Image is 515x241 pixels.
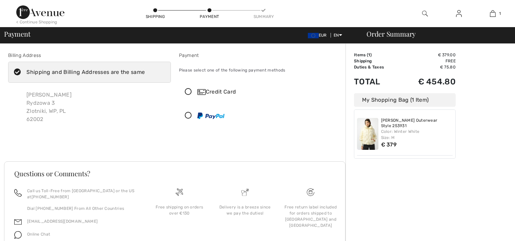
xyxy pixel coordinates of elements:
td: Shipping [354,58,399,64]
p: Dial [PHONE_NUMBER] From All Other Countries [27,205,139,212]
div: My Shopping Bag (1 Item) [354,93,456,107]
p: Call us Toll-Free from [GEOGRAPHIC_DATA] or the US at [27,188,139,200]
div: [PERSON_NAME] Rydzowa 3 Zlotniki, WP, PL 62002 [21,85,77,129]
img: Joseph Ribkoff Outerwear Style 253931 [357,118,378,150]
span: 1 [499,11,501,17]
div: Billing Address [8,52,171,59]
div: Payment [179,52,342,59]
span: € 379 [381,141,397,148]
img: Credit Card [197,89,206,95]
a: [PERSON_NAME] Outerwear Style 253931 [381,118,453,128]
img: Euro [308,33,319,38]
img: My Bag [490,9,496,18]
td: € 75.80 [399,64,456,70]
span: 1 [368,53,370,57]
img: search the website [422,9,428,18]
img: PayPal [197,113,224,119]
img: Free shipping on orders over &#8364;130 [176,188,183,196]
img: email [14,218,22,226]
td: Duties & Taxes [354,64,399,70]
a: [PHONE_NUMBER] [32,195,69,199]
td: € 379.00 [399,52,456,58]
td: Items ( ) [354,52,399,58]
h3: Questions or Comments? [14,170,335,177]
img: call [14,189,22,197]
img: My Info [456,9,462,18]
div: Free return label included for orders shipped to [GEOGRAPHIC_DATA] and [GEOGRAPHIC_DATA] [283,204,338,228]
div: < Continue Shopping [16,19,57,25]
img: chat [14,231,22,239]
img: Delivery is a breeze since we pay the duties! [241,188,249,196]
div: Credit Card [197,88,337,96]
div: Free shipping on orders over €130 [152,204,207,216]
div: Color: Winter White Size: M [381,128,453,141]
span: EUR [308,33,330,38]
span: Online Chat [27,232,50,237]
span: EN [334,33,342,38]
a: [EMAIL_ADDRESS][DOMAIN_NAME] [27,219,98,224]
div: Shipping [145,14,165,20]
div: Payment [199,14,220,20]
div: Please select one of the following payment methods [179,62,342,79]
div: Summary [254,14,274,20]
div: Order Summary [358,31,511,37]
td: Free [399,58,456,64]
a: 1 [476,9,509,18]
td: Total [354,70,399,93]
img: 1ère Avenue [16,5,64,19]
div: Delivery is a breeze since we pay the duties! [218,204,272,216]
div: Shipping and Billing Addresses are the same [26,68,145,76]
a: Sign In [451,9,467,18]
td: € 454.80 [399,70,456,93]
img: Free shipping on orders over &#8364;130 [307,188,314,196]
span: Payment [4,31,30,37]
